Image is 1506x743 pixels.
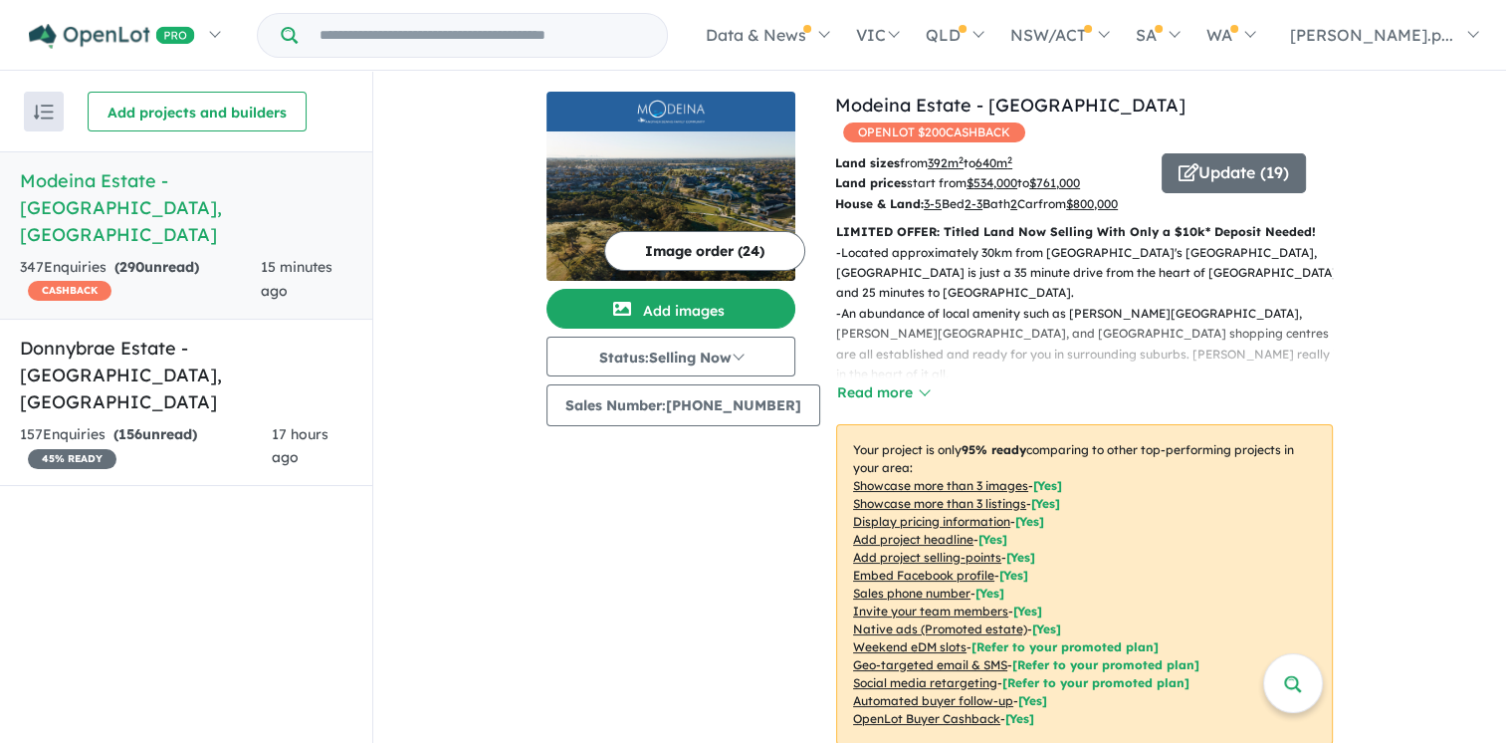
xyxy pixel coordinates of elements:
[924,196,942,211] u: 3-5
[836,381,930,404] button: Read more
[28,449,116,469] span: 45 % READY
[1002,675,1189,690] span: [Refer to your promoted plan]
[29,24,195,49] img: Openlot PRO Logo White
[835,175,907,190] b: Land prices
[836,304,1349,385] p: - An abundance of local amenity such as [PERSON_NAME][GEOGRAPHIC_DATA], [PERSON_NAME][GEOGRAPHIC_...
[546,92,795,281] a: Modeina Estate - Burnside LogoModeina Estate - Burnside
[1032,621,1061,636] span: [Yes]
[546,337,795,376] button: Status:Selling Now
[1006,550,1035,565] span: [ Yes ]
[113,425,197,443] strong: ( unread)
[975,155,1012,170] u: 640 m
[835,194,1147,214] p: Bed Bath Car from
[88,92,307,131] button: Add projects and builders
[20,256,261,304] div: 347 Enquir ies
[1018,693,1047,708] span: [Yes]
[835,196,924,211] b: House & Land:
[546,289,795,329] button: Add images
[853,693,1013,708] u: Automated buyer follow-up
[1017,175,1080,190] span: to
[971,639,1159,654] span: [Refer to your promoted plan]
[20,335,352,415] h5: Donnybrae Estate - [GEOGRAPHIC_DATA] , [GEOGRAPHIC_DATA]
[1012,657,1199,672] span: [Refer to your promoted plan]
[34,105,54,120] img: sort.svg
[1290,25,1453,45] span: [PERSON_NAME].p...
[928,155,964,170] u: 392 m
[835,153,1147,173] p: from
[853,550,1001,565] u: Add project selling-points
[1015,514,1044,529] span: [ Yes ]
[1033,478,1062,493] span: [ Yes ]
[835,155,900,170] b: Land sizes
[853,621,1027,636] u: Native ads (Promoted estate)
[843,123,1025,142] span: OPENLOT $ 200 CASHBACK
[853,568,994,583] u: Embed Facebook profile
[962,442,1026,457] b: 95 % ready
[853,532,973,547] u: Add project headline
[114,258,199,276] strong: ( unread)
[975,586,1004,601] span: [ Yes ]
[835,94,1185,117] a: Modeina Estate - [GEOGRAPHIC_DATA]
[1007,154,1012,165] sup: 2
[1010,196,1017,211] u: 2
[965,196,982,211] u: 2-3
[604,231,805,271] button: Image order (24)
[835,173,1147,193] p: start from
[853,639,967,654] u: Weekend eDM slots
[261,258,332,300] span: 15 minutes ago
[836,222,1333,242] p: LIMITED OFFER: Titled Land Now Selling With Only a $10k* Deposit Needed!
[836,243,1349,304] p: - Located approximately 30km from [GEOGRAPHIC_DATA]'s [GEOGRAPHIC_DATA], [GEOGRAPHIC_DATA] is jus...
[28,281,111,301] span: CASHBACK
[20,167,352,248] h5: Modeina Estate - [GEOGRAPHIC_DATA] , [GEOGRAPHIC_DATA]
[967,175,1017,190] u: $ 534,000
[978,532,1007,547] span: [ Yes ]
[964,155,1012,170] span: to
[1162,153,1306,193] button: Update (19)
[853,711,1000,726] u: OpenLot Buyer Cashback
[1013,604,1042,619] span: [ Yes ]
[20,423,272,471] div: 157 Enquir ies
[999,568,1028,583] span: [ Yes ]
[853,514,1010,529] u: Display pricing information
[1066,196,1118,211] u: $ 800,000
[1005,711,1034,726] span: [Yes]
[554,100,787,124] img: Modeina Estate - Burnside Logo
[853,604,1008,619] u: Invite your team members
[302,14,663,57] input: Try estate name, suburb, builder or developer
[853,586,970,601] u: Sales phone number
[959,154,964,165] sup: 2
[272,425,328,467] span: 17 hours ago
[1031,496,1060,511] span: [ Yes ]
[853,675,997,690] u: Social media retargeting
[853,496,1026,511] u: Showcase more than 3 listings
[546,131,795,281] img: Modeina Estate - Burnside
[546,384,820,426] button: Sales Number:[PHONE_NUMBER]
[119,258,144,276] span: 290
[118,425,142,443] span: 156
[853,657,1007,672] u: Geo-targeted email & SMS
[853,478,1028,493] u: Showcase more than 3 images
[1029,175,1080,190] u: $ 761,000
